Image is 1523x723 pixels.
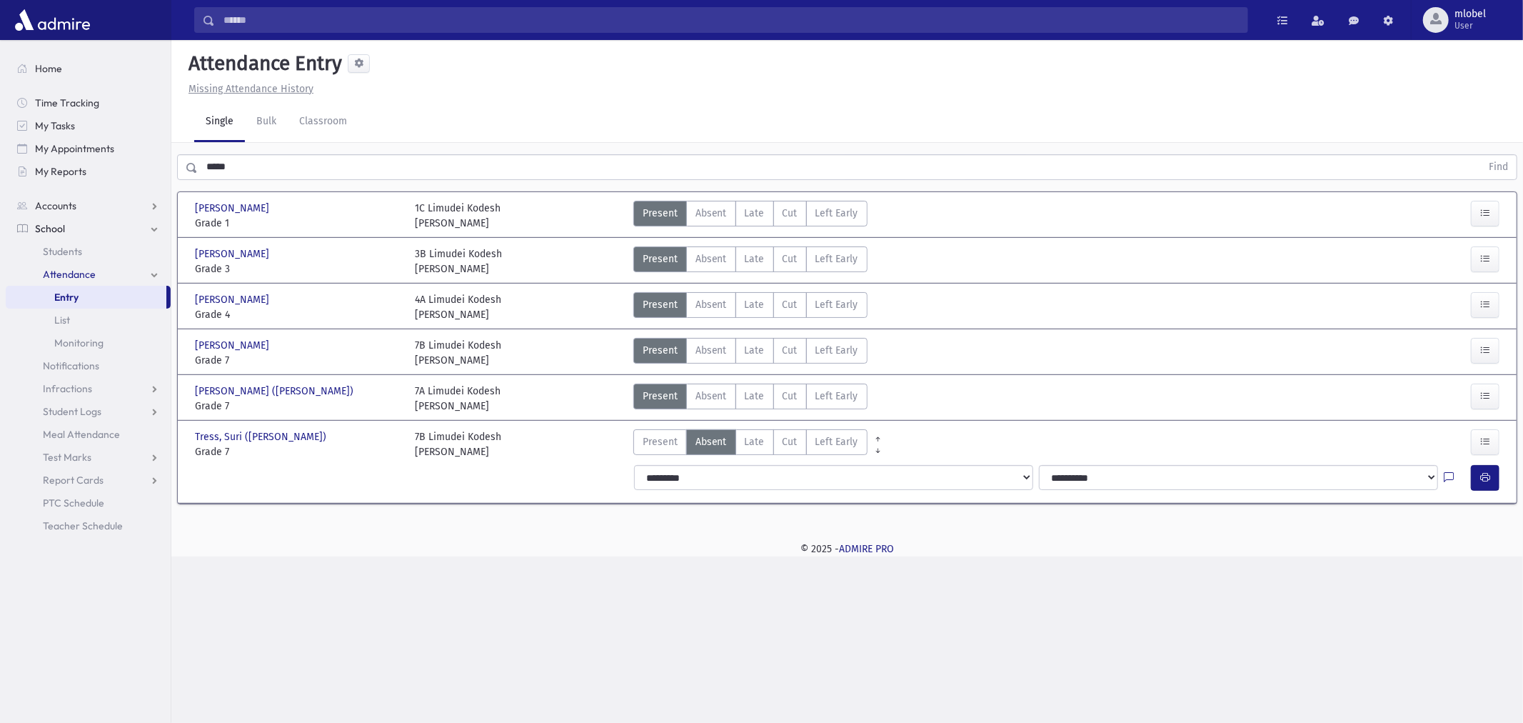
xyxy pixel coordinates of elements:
a: Report Cards [6,469,171,492]
span: Present [643,343,678,358]
span: [PERSON_NAME] [195,201,272,216]
a: Monitoring [6,331,171,354]
span: Tress, Suri ([PERSON_NAME]) [195,429,329,444]
span: Late [745,434,765,449]
div: © 2025 - [194,542,1500,557]
a: Student Logs [6,400,171,423]
div: 7B Limudei Kodesh [PERSON_NAME] [415,429,501,459]
span: Left Early [815,389,858,404]
span: Grade 7 [195,353,401,368]
a: My Reports [6,160,171,183]
a: Teacher Schedule [6,514,171,537]
span: Late [745,343,765,358]
a: List [6,309,171,331]
a: Students [6,240,171,263]
a: My Appointments [6,137,171,160]
span: Absent [695,206,727,221]
div: AttTypes [633,338,868,368]
span: Left Early [815,434,858,449]
span: Cut [783,434,798,449]
span: Late [745,389,765,404]
span: Grade 1 [195,216,401,231]
div: AttTypes [633,384,868,414]
u: Missing Attendance History [189,83,313,95]
span: [PERSON_NAME] [195,338,272,353]
span: My Tasks [35,119,75,132]
span: User [1454,20,1486,31]
span: [PERSON_NAME] ([PERSON_NAME]) [195,384,356,399]
div: 7A Limudei Kodesh [PERSON_NAME] [415,384,501,414]
span: Late [745,251,765,266]
span: Present [643,206,678,221]
img: AdmirePro [11,6,94,34]
span: Infractions [43,382,92,395]
span: Cut [783,343,798,358]
a: Home [6,57,171,80]
a: Test Marks [6,446,171,469]
span: mlobel [1454,9,1486,20]
span: Grade 7 [195,399,401,414]
span: List [54,314,70,326]
span: Present [643,251,678,266]
span: School [35,222,65,235]
a: Bulk [245,102,288,142]
input: Search [215,7,1247,33]
h5: Attendance Entry [183,51,342,76]
span: Grade 7 [195,444,401,459]
span: Student Logs [43,405,101,418]
button: Find [1480,155,1517,179]
span: Absent [695,251,727,266]
span: PTC Schedule [43,497,104,509]
span: Present [643,297,678,312]
a: Entry [6,286,166,309]
span: [PERSON_NAME] [195,246,272,261]
a: My Tasks [6,114,171,137]
span: Test Marks [43,451,91,464]
span: Late [745,297,765,312]
span: Late [745,206,765,221]
div: 4A Limudei Kodesh [PERSON_NAME] [415,292,501,322]
span: Left Early [815,251,858,266]
span: Left Early [815,206,858,221]
a: ADMIRE PRO [839,543,894,555]
span: Absent [695,343,727,358]
span: Grade 3 [195,261,401,276]
span: Cut [783,206,798,221]
div: AttTypes [633,201,868,231]
div: 7B Limudei Kodesh [PERSON_NAME] [415,338,501,368]
span: Meal Attendance [43,428,120,441]
div: AttTypes [633,429,868,459]
span: Grade 4 [195,307,401,322]
span: My Reports [35,165,86,178]
a: School [6,217,171,240]
a: Classroom [288,102,358,142]
span: Absent [695,434,727,449]
a: Missing Attendance History [183,83,313,95]
span: Present [643,434,678,449]
a: Attendance [6,263,171,286]
span: Absent [695,297,727,312]
a: Notifications [6,354,171,377]
span: Report Cards [43,474,104,487]
span: [PERSON_NAME] [195,292,272,307]
span: Cut [783,297,798,312]
a: Accounts [6,194,171,217]
span: Entry [54,291,79,304]
span: Attendance [43,268,96,281]
span: Cut [783,389,798,404]
span: Teacher Schedule [43,519,123,532]
span: Absent [695,389,727,404]
span: Monitoring [54,336,104,349]
a: Meal Attendance [6,423,171,446]
div: AttTypes [633,292,868,322]
div: 1C Limudei Kodesh [PERSON_NAME] [415,201,501,231]
span: Accounts [35,199,76,212]
span: Students [43,245,82,258]
a: Single [194,102,245,142]
a: Time Tracking [6,91,171,114]
div: 3B Limudei Kodesh [PERSON_NAME] [415,246,502,276]
span: Present [643,389,678,404]
span: Cut [783,251,798,266]
a: PTC Schedule [6,492,171,514]
span: Time Tracking [35,96,99,109]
